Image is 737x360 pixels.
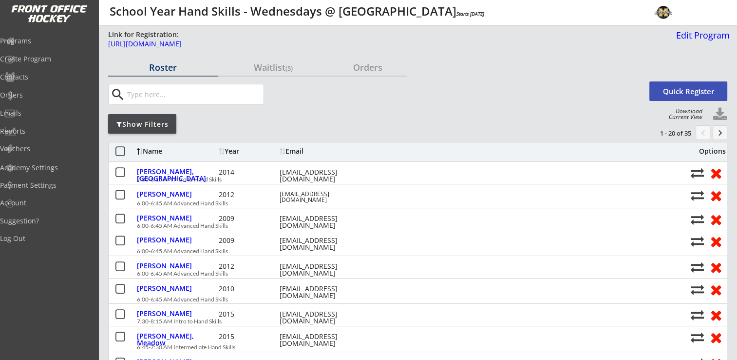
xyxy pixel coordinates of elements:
button: Remove from roster (no refund) [707,165,725,180]
div: [EMAIL_ADDRESS][DOMAIN_NAME] [280,285,367,299]
button: Remove from roster (no refund) [707,282,725,297]
div: [EMAIL_ADDRESS][DOMAIN_NAME] [280,311,367,324]
div: [EMAIL_ADDRESS][DOMAIN_NAME] [280,191,367,203]
div: 6:00-6:45 AM Advanced Hand Skills [137,248,685,254]
button: Remove from roster (no refund) [707,212,725,227]
div: 2010 [219,285,277,292]
div: Download Current View [664,108,702,120]
div: [PERSON_NAME], [GEOGRAPHIC_DATA] [137,168,216,182]
div: [EMAIL_ADDRESS][DOMAIN_NAME] [280,169,367,182]
div: 6:00-6:45 AM Advanced Hand Skills [137,223,685,229]
button: search [110,87,126,102]
a: [URL][DOMAIN_NAME] [108,40,599,53]
div: Link for Registration: [108,30,180,40]
div: [PERSON_NAME] [137,215,216,221]
div: [PERSON_NAME] [137,191,216,198]
div: Year [219,148,277,155]
button: Click to download full roster. Your browser settings may try to block it, check your security set... [713,107,727,122]
font: (5) [285,64,293,73]
div: Options [691,148,725,155]
div: Roster [108,63,218,72]
div: [PERSON_NAME] [137,262,216,269]
button: Remove from roster (no refund) [707,260,725,275]
div: [PERSON_NAME] [137,237,216,243]
button: Move player [691,308,704,321]
button: chevron_left [696,125,710,140]
div: 7:30-8:15 AM Intro to Hand Skills [137,319,685,324]
div: [PERSON_NAME] [137,285,216,292]
div: 6:00-6:45 AM Advanced Hand Skills [137,271,685,277]
button: keyboard_arrow_right [713,125,727,140]
div: Edit Program [672,31,730,40]
div: Show Filters [108,120,176,129]
button: Move player [691,331,704,344]
div: [EMAIL_ADDRESS][DOMAIN_NAME] [280,215,367,229]
button: Move player [691,189,704,202]
button: Remove from roster (no refund) [707,188,725,203]
div: [PERSON_NAME] [137,310,216,317]
div: [URL][DOMAIN_NAME] [108,40,599,47]
button: Move player [691,166,704,180]
a: Edit Program [672,31,730,48]
div: 2015 [219,333,277,340]
div: 2012 [219,263,277,270]
button: Remove from roster (no refund) [707,330,725,345]
button: Move player [691,213,704,226]
div: 6:00-6:45 AM Advanced Hand Skills [137,200,685,206]
button: Remove from roster (no refund) [707,234,725,249]
div: Orders [328,63,407,72]
div: 6:45-7:30 AM Intermediate Hand Skills [137,344,685,350]
div: 6:00-6:45 AM Advanced Hand Skills [137,297,685,302]
div: Name [137,148,216,155]
button: Quick Register [649,81,727,101]
div: [EMAIL_ADDRESS][DOMAIN_NAME] [280,263,367,277]
em: Starts [DATE] [456,10,484,17]
div: 2015 [219,311,277,318]
div: 1 - 20 of 35 [641,129,691,138]
button: Remove from roster (no refund) [707,307,725,322]
button: Move player [691,260,704,274]
div: 2014 [219,169,277,176]
div: Waitlist [218,63,328,72]
button: Move player [691,283,704,296]
div: Email [280,148,367,155]
div: 2009 [219,215,277,222]
div: [EMAIL_ADDRESS][DOMAIN_NAME] [280,333,367,347]
div: 2012 [219,191,277,198]
input: Type here... [125,84,264,104]
div: [PERSON_NAME], Meadow [137,333,216,346]
div: 2009 [219,237,277,244]
div: [EMAIL_ADDRESS][DOMAIN_NAME] [280,237,367,251]
button: Move player [691,235,704,248]
div: 7:30-8:15 AM Intro to Hand Skills [137,177,685,182]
